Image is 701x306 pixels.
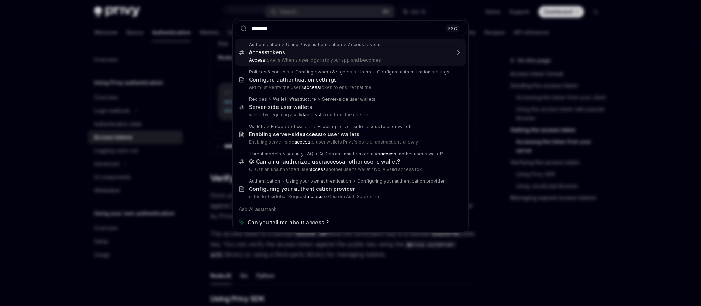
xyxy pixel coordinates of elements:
div: tokens [249,49,285,56]
b: Access [249,49,267,55]
div: Q: Can an unauthorized user another user's wallet? [320,151,443,157]
div: Server-side user wallets [322,96,376,102]
div: ESC [446,24,459,32]
div: Q: Can an unauthorized user another user's wallet? [249,158,400,165]
p: Q: Can an unauthorized user another user's wallet? No. A valid access tok [249,166,450,172]
div: Using Privy authentication [286,42,342,48]
b: Access [249,57,265,63]
div: Configuring your authentication provider [357,178,445,184]
b: access [304,112,320,117]
div: Configure authentication settings [377,69,449,75]
p: wallet by requiring a valid token from the user for [249,112,450,118]
div: Authentication [249,178,280,184]
div: Wallet infrastructure [273,96,316,102]
div: Ask AI assistant [235,203,466,216]
div: Authentication [249,42,280,48]
b: access [324,158,342,165]
div: Configure authentication settings [249,76,337,83]
div: Policies & controls [249,69,289,75]
div: Access tokens [348,42,380,48]
p: Enabling server-side to user wallets Privy's control abstractions allow y [249,139,450,145]
div: Threat models & security FAQ [249,151,314,157]
div: Enabling server-side access to user wallets [318,124,413,130]
div: Enabling server-side to user wallets [249,131,359,138]
b: access [294,139,310,145]
b: access [303,131,321,137]
div: Recipes [249,96,267,102]
b: access [380,151,396,157]
p: tokens When a user logs in to your app and becomes [249,57,450,63]
div: Using your own authentication [286,178,351,184]
div: Configuring your authentication provider [249,186,355,192]
span: Can you tell me about access ? [248,219,329,226]
div: Creating owners & signers [295,69,352,75]
b: access [307,194,322,199]
div: Users [358,69,371,75]
div: Wallets [249,124,265,130]
p: in the left sidebar Request to Custom Auth Support in [249,194,450,200]
b: access [304,85,320,90]
b: access [310,166,326,172]
div: Server-side user wallets [249,104,312,110]
p: API must verify the user's token to ensure that the [249,85,450,90]
div: Embedded wallets [271,124,312,130]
